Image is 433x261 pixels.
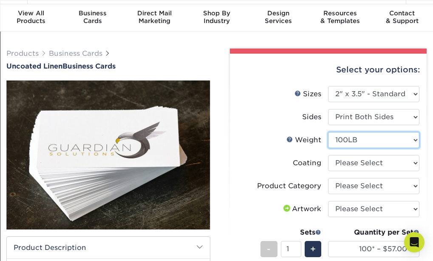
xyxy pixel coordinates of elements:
div: Sort A > Z [3,3,430,11]
a: Resources& Templates [309,4,371,32]
div: Artwork [282,204,321,214]
a: Direct MailMarketing [124,4,186,32]
a: Contact& Support [371,4,433,32]
div: Rename [3,49,430,57]
span: Shop By [186,9,248,17]
div: Sign out [3,42,430,49]
div: & Templates [309,9,371,25]
div: Services [247,9,309,25]
div: & Support [371,9,433,25]
div: Cards [62,9,124,25]
div: Sizes [294,89,321,99]
span: Business [62,9,124,17]
div: Quantity per Set [328,227,419,238]
div: Move To ... [3,57,430,65]
a: Shop ByIndustry [186,4,248,32]
div: Industry [186,9,248,25]
span: Design [247,9,309,17]
div: Coating [293,158,321,168]
span: Direct Mail [124,9,186,17]
div: Sort New > Old [3,11,430,19]
div: Move To ... [3,19,430,26]
span: Resources [309,9,371,17]
span: + [310,243,316,255]
span: Contact [371,9,433,17]
div: Product Category [257,181,321,191]
a: BusinessCards [62,4,124,32]
div: Open Intercom Messenger [404,232,425,252]
div: Delete [3,26,430,34]
div: Sides [302,112,321,122]
a: DesignServices [247,4,309,32]
div: Marketing [124,9,186,25]
div: Options [3,34,430,42]
div: Sets [260,227,321,238]
div: Weight [286,135,321,145]
span: - [267,243,271,255]
div: Select your options: [237,54,420,86]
